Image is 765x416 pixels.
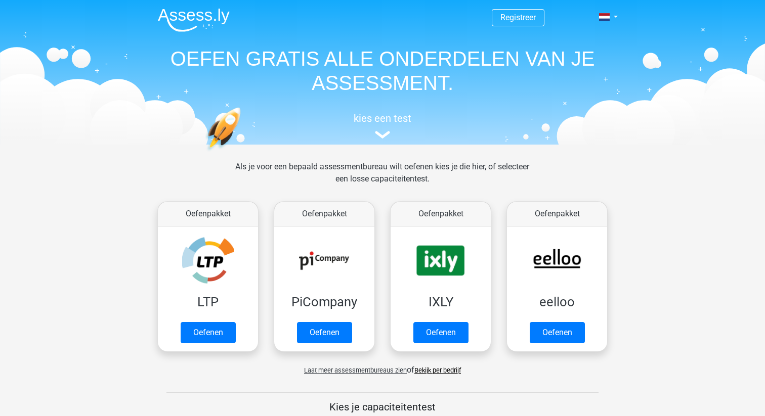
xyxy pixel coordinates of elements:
a: Bekijk per bedrijf [414,366,461,374]
h1: OEFEN GRATIS ALLE ONDERDELEN VAN JE ASSESSMENT. [150,47,615,95]
a: Oefenen [530,322,585,343]
img: oefenen [205,107,280,199]
img: Assessly [158,8,230,32]
span: Laat meer assessmentbureaus zien [304,366,407,374]
h5: Kies je capaciteitentest [166,401,599,413]
a: Oefenen [297,322,352,343]
div: Als je voor een bepaald assessmentbureau wilt oefenen kies je die hier, of selecteer een losse ca... [227,161,537,197]
a: Oefenen [413,322,469,343]
h5: kies een test [150,112,615,124]
img: assessment [375,131,390,138]
div: of [150,356,615,376]
a: kies een test [150,112,615,139]
a: Registreer [500,13,536,22]
a: Oefenen [181,322,236,343]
